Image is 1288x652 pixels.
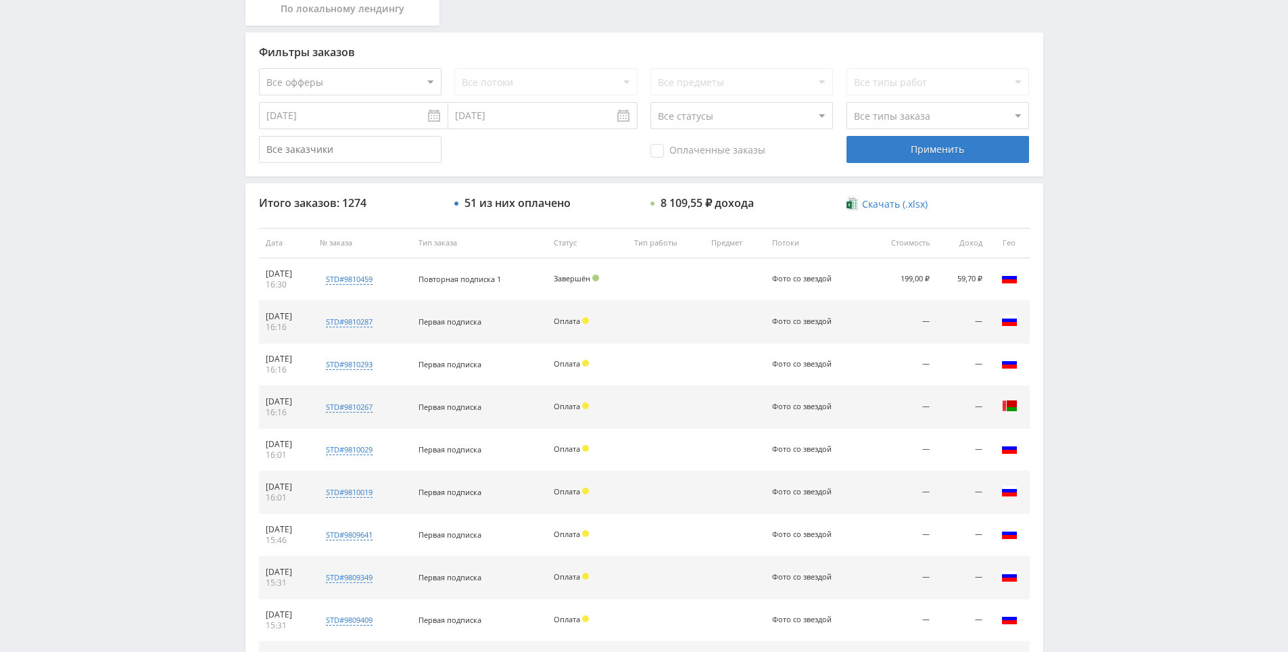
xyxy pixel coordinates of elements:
[772,573,833,582] div: Фото со звездой
[865,301,936,344] td: —
[326,359,373,370] div: std#9810293
[266,365,307,375] div: 16:16
[865,386,936,429] td: —
[1001,526,1018,542] img: rus.png
[326,615,373,626] div: std#9809409
[865,599,936,642] td: —
[772,275,833,283] div: Фото со звездой
[259,197,442,209] div: Итого заказов: 1274
[582,402,589,409] span: Холд
[554,486,580,496] span: Оплата
[266,279,307,290] div: 16:30
[326,530,373,540] div: std#9809641
[582,360,589,367] span: Холд
[582,530,589,537] span: Холд
[661,197,754,209] div: 8 109,55 ₽ дохода
[772,317,833,326] div: Фото со звездой
[936,429,989,471] td: —
[266,311,307,322] div: [DATE]
[419,274,501,284] span: Повторная подписка 1
[419,615,481,625] span: Первая подписка
[1001,440,1018,457] img: rus.png
[1001,270,1018,286] img: rus.png
[582,317,589,324] span: Холд
[772,402,833,411] div: Фото со звездой
[936,258,989,301] td: 59,70 ₽
[266,439,307,450] div: [DATE]
[326,402,373,413] div: std#9810267
[772,445,833,454] div: Фото со звездой
[464,197,571,209] div: 51 из них оплачено
[936,386,989,429] td: —
[1001,355,1018,371] img: rus.png
[772,530,833,539] div: Фото со звездой
[554,401,580,411] span: Оплата
[846,197,858,210] img: xlsx
[846,136,1029,163] div: Применить
[326,444,373,455] div: std#9810029
[266,322,307,333] div: 16:16
[266,609,307,620] div: [DATE]
[554,529,580,539] span: Оплата
[266,396,307,407] div: [DATE]
[266,492,307,503] div: 16:01
[936,514,989,557] td: —
[419,402,481,412] span: Первая подписка
[266,567,307,578] div: [DATE]
[582,615,589,622] span: Холд
[592,275,599,281] span: Подтвержден
[936,557,989,599] td: —
[259,46,1030,58] div: Фильтры заказов
[259,228,314,258] th: Дата
[936,471,989,514] td: —
[846,197,928,211] a: Скачать (.xlsx)
[772,488,833,496] div: Фото со звездой
[865,344,936,386] td: —
[419,444,481,455] span: Первая подписка
[554,273,590,283] span: Завершён
[419,317,481,327] span: Первая подписка
[989,228,1030,258] th: Гео
[326,572,373,583] div: std#9809349
[582,573,589,580] span: Холд
[865,228,936,258] th: Стоимость
[705,228,765,258] th: Предмет
[266,620,307,631] div: 15:31
[772,360,833,369] div: Фото со звездой
[865,557,936,599] td: —
[1001,483,1018,499] img: rus.png
[936,228,989,258] th: Доход
[259,136,442,163] input: Все заказчики
[1001,611,1018,627] img: rus.png
[582,488,589,494] span: Холд
[627,228,704,258] th: Тип работы
[1001,312,1018,329] img: rus.png
[865,471,936,514] td: —
[326,317,373,327] div: std#9810287
[582,445,589,452] span: Холд
[554,316,580,326] span: Оплата
[1001,398,1018,414] img: blr.png
[419,359,481,369] span: Первая подписка
[765,228,865,258] th: Потоки
[554,358,580,369] span: Оплата
[412,228,547,258] th: Тип заказа
[1001,568,1018,584] img: rus.png
[266,269,307,279] div: [DATE]
[554,444,580,454] span: Оплата
[862,199,928,210] span: Скачать (.xlsx)
[266,535,307,546] div: 15:46
[266,482,307,492] div: [DATE]
[865,258,936,301] td: 199,00 ₽
[554,614,580,624] span: Оплата
[313,228,412,258] th: № заказа
[419,572,481,582] span: Первая подписка
[419,530,481,540] span: Первая подписка
[865,429,936,471] td: —
[772,615,833,624] div: Фото со звездой
[326,274,373,285] div: std#9810459
[865,514,936,557] td: —
[936,344,989,386] td: —
[936,599,989,642] td: —
[554,572,580,582] span: Оплата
